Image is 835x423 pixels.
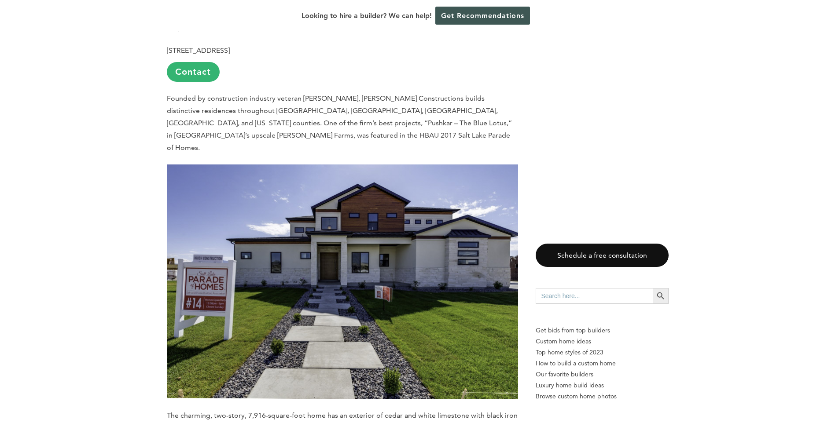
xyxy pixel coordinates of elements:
[167,62,220,82] a: Contact
[536,347,669,358] a: Top home styles of 2023
[536,244,669,267] a: Schedule a free consultation
[536,369,669,380] a: Our favorite builders
[536,358,669,369] a: How to build a custom home
[536,380,669,391] a: Luxury home build ideas
[167,94,512,152] span: Founded by construction industry veteran [PERSON_NAME], [PERSON_NAME] Constructions builds distin...
[536,288,653,304] input: Search here...
[656,291,666,301] svg: Search
[167,44,518,82] p: [STREET_ADDRESS]
[536,336,669,347] a: Custom home ideas
[536,325,669,336] p: Get bids from top builders
[666,360,824,412] iframe: Drift Widget Chat Controller
[435,7,530,25] a: Get Recommendations
[536,391,669,402] a: Browse custom home photos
